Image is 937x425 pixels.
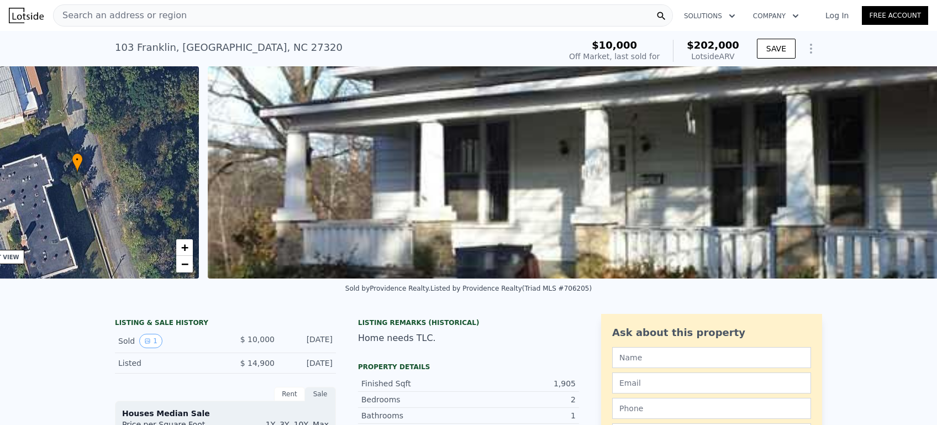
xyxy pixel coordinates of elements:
div: Sold [118,334,217,348]
span: $10,000 [592,39,637,51]
span: Search an address or region [54,9,187,22]
button: Show Options [800,38,822,60]
a: Log In [812,10,862,21]
div: Listed [118,358,217,369]
div: 1,905 [468,378,576,389]
span: − [181,257,188,271]
span: + [181,240,188,254]
div: Rent [274,387,305,401]
button: Company [744,6,808,26]
span: $202,000 [687,39,739,51]
div: [DATE] [283,358,333,369]
div: [DATE] [283,334,333,348]
div: Property details [358,363,579,371]
img: Lotside [9,8,44,23]
span: • [72,155,83,165]
div: Sold by Providence Realty . [345,285,430,292]
input: Name [612,347,811,368]
span: $ 14,900 [240,359,275,368]
div: 2 [468,394,576,405]
input: Email [612,372,811,393]
a: Zoom out [176,256,193,272]
button: Solutions [675,6,744,26]
div: Off Market, last sold for [569,51,660,62]
div: Bedrooms [361,394,468,405]
div: • [72,153,83,172]
div: Houses Median Sale [122,408,329,419]
div: Home needs TLC. [358,332,579,345]
div: Sale [305,387,336,401]
button: SAVE [757,39,796,59]
div: Ask about this property [612,325,811,340]
input: Phone [612,398,811,419]
div: 1 [468,410,576,421]
div: Lotside ARV [687,51,739,62]
div: Listing Remarks (Historical) [358,318,579,327]
span: $ 10,000 [240,335,275,344]
div: Listed by Providence Realty (Triad MLS #706205) [430,285,592,292]
div: 103 Franklin , [GEOGRAPHIC_DATA] , NC 27320 [115,40,343,55]
div: Finished Sqft [361,378,468,389]
div: LISTING & SALE HISTORY [115,318,336,329]
a: Free Account [862,6,928,25]
button: View historical data [139,334,162,348]
div: Bathrooms [361,410,468,421]
a: Zoom in [176,239,193,256]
